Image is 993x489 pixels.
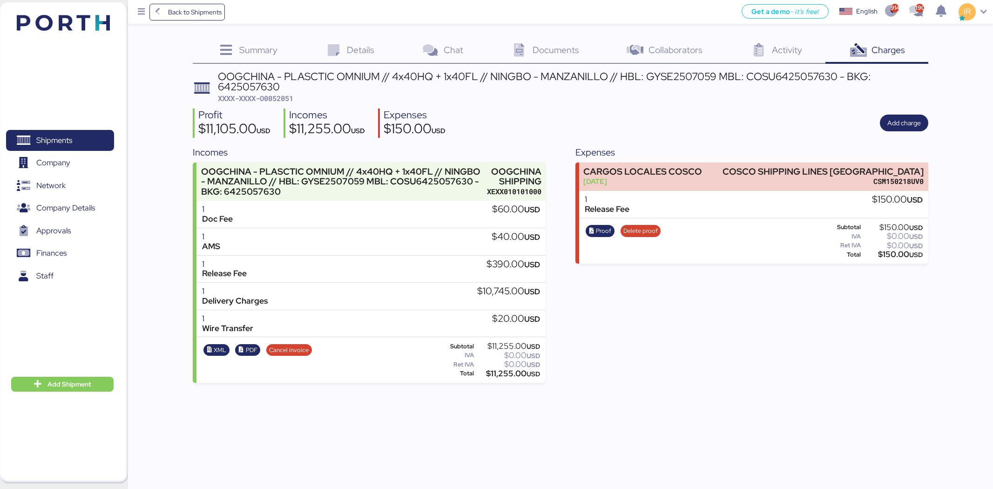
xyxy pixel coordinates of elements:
[198,122,270,138] div: $11,105.00
[201,167,482,196] div: OOGCHINA - PLASCTIC OMNIUM // 4x40HQ + 1x40FL // NINGBO - MANZANILLO // HBL: GYSE2507059 MBL: COS...
[266,344,312,356] button: Cancel invoice
[198,109,270,122] div: Profit
[723,167,924,177] div: COSCO SHIPPING LINES [GEOGRAPHIC_DATA]
[193,145,546,159] div: Incomes
[492,204,540,215] div: $60.00
[586,225,615,237] button: Proof
[36,156,70,170] span: Company
[487,167,541,186] div: OOGCHINA SHIPPING
[477,286,540,297] div: $10,745.00
[772,44,802,56] span: Activity
[257,126,270,135] span: USD
[11,377,114,392] button: Add Shipment
[36,179,66,192] span: Network
[214,345,226,355] span: XML
[202,324,253,333] div: Wire Transfer
[6,265,114,286] a: Staff
[909,251,923,259] span: USD
[36,224,71,238] span: Approvals
[351,126,365,135] span: USD
[487,187,541,197] div: XEXX010101000
[822,251,861,258] div: Total
[871,44,905,56] span: Charges
[439,370,474,377] div: Total
[524,286,540,297] span: USD
[585,204,629,214] div: Release Fee
[235,344,260,356] button: PDF
[6,197,114,219] a: Company Details
[202,232,220,242] div: 1
[432,126,446,135] span: USD
[202,214,233,224] div: Doc Fee
[527,370,540,378] span: USD
[533,44,579,56] span: Documents
[202,296,268,306] div: Delivery Charges
[583,167,702,177] div: CARGOS LOCALES COSCO
[202,259,247,269] div: 1
[202,204,233,214] div: 1
[907,195,923,205] span: USD
[347,44,374,56] span: Details
[492,314,540,324] div: $20.00
[583,177,702,186] div: [DATE]
[887,117,921,129] span: Add charge
[476,352,540,359] div: $0.00
[203,344,230,356] button: XML
[880,115,928,131] button: Add charge
[822,242,861,249] div: Ret IVA
[384,122,446,138] div: $150.00
[439,352,474,359] div: IVA
[585,195,629,204] div: 1
[218,71,928,92] div: OOGCHINA - PLASCTIC OMNIUM // 4x40HQ + 1x40FL // NINGBO - MANZANILLO // HBL: GYSE2507059 MBL: COS...
[623,226,658,236] span: Delete proof
[909,232,923,241] span: USD
[863,224,923,231] div: $150.00
[269,345,309,355] span: Cancel invoice
[6,152,114,174] a: Company
[524,204,540,215] span: USD
[384,109,446,122] div: Expenses
[964,6,971,18] span: IR
[863,233,923,240] div: $0.00
[36,269,54,283] span: Staff
[289,122,365,138] div: $11,255.00
[492,232,540,242] div: $40.00
[909,242,923,250] span: USD
[723,177,924,186] div: CSM150218UV0
[476,361,540,368] div: $0.00
[596,226,611,236] span: Proof
[486,259,540,270] div: $390.00
[36,246,67,260] span: Finances
[239,44,277,56] span: Summary
[527,342,540,351] span: USD
[822,224,861,231] div: Subtotal
[524,314,540,324] span: USD
[444,44,463,56] span: Chat
[439,361,474,368] div: Ret IVA
[289,109,365,122] div: Incomes
[149,4,225,20] a: Back to Shipments
[527,360,540,369] span: USD
[822,233,861,240] div: IVA
[575,145,928,159] div: Expenses
[202,269,247,278] div: Release Fee
[36,134,72,147] span: Shipments
[47,379,91,390] span: Add Shipment
[6,130,114,151] a: Shipments
[527,352,540,360] span: USD
[909,224,923,232] span: USD
[134,4,149,20] button: Menu
[524,232,540,242] span: USD
[863,251,923,258] div: $150.00
[863,242,923,249] div: $0.00
[6,220,114,242] a: Approvals
[872,195,923,205] div: $150.00
[6,243,114,264] a: Finances
[6,175,114,197] a: Network
[648,44,703,56] span: Collaborators
[246,345,257,355] span: PDF
[476,370,540,377] div: $11,255.00
[476,343,540,350] div: $11,255.00
[621,225,661,237] button: Delete proof
[202,314,253,324] div: 1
